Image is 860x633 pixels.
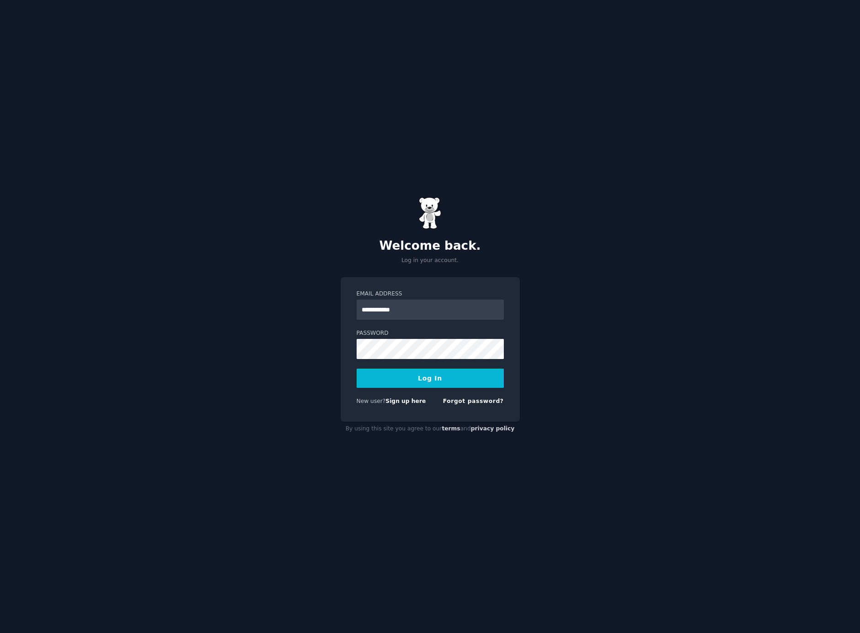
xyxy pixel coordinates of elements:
a: terms [442,425,460,432]
label: Email Address [357,290,504,298]
label: Password [357,329,504,338]
button: Log In [357,369,504,388]
img: Gummy Bear [419,197,442,229]
div: By using this site you agree to our and [341,422,520,436]
h2: Welcome back. [341,239,520,253]
span: New user? [357,398,386,404]
a: privacy policy [471,425,515,432]
a: Forgot password? [443,398,504,404]
a: Sign up here [385,398,426,404]
p: Log in your account. [341,257,520,265]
